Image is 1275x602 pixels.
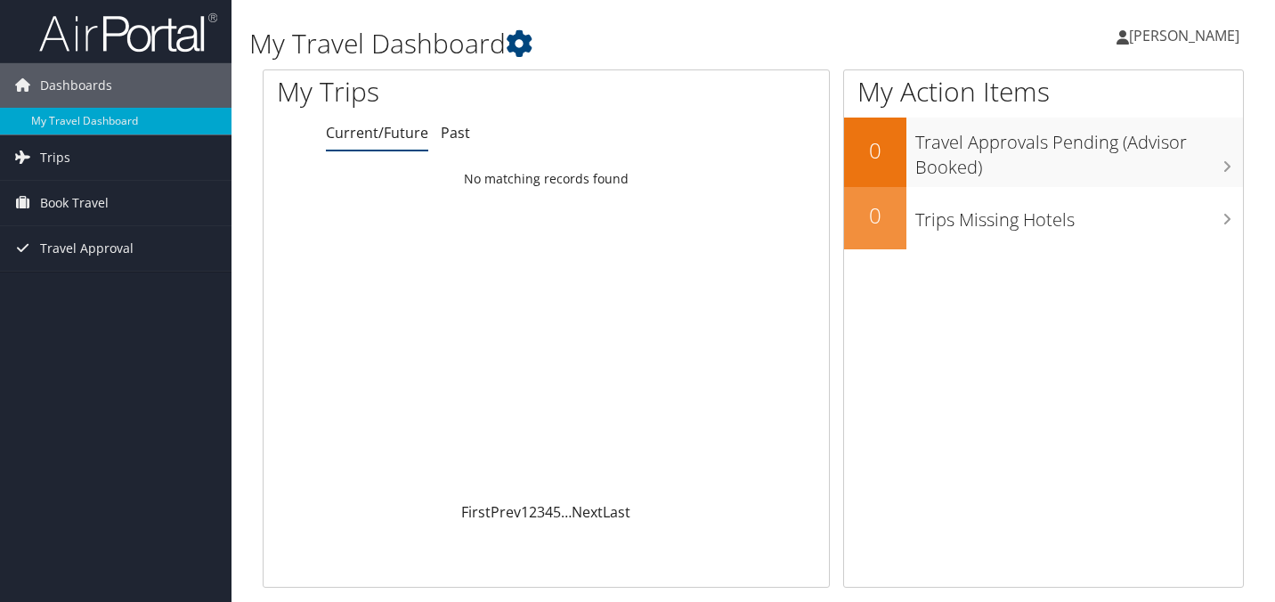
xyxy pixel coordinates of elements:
[521,502,529,522] a: 1
[553,502,561,522] a: 5
[40,181,109,225] span: Book Travel
[844,200,906,231] h2: 0
[40,226,134,271] span: Travel Approval
[545,502,553,522] a: 4
[39,12,217,53] img: airportal-logo.png
[537,502,545,522] a: 3
[561,502,572,522] span: …
[844,187,1243,249] a: 0Trips Missing Hotels
[529,502,537,522] a: 2
[1129,26,1239,45] span: [PERSON_NAME]
[40,135,70,180] span: Trips
[491,502,521,522] a: Prev
[844,118,1243,186] a: 0Travel Approvals Pending (Advisor Booked)
[441,123,470,142] a: Past
[461,502,491,522] a: First
[277,73,580,110] h1: My Trips
[40,63,112,108] span: Dashboards
[326,123,428,142] a: Current/Future
[1117,9,1257,62] a: [PERSON_NAME]
[264,163,829,195] td: No matching records found
[249,25,922,62] h1: My Travel Dashboard
[572,502,603,522] a: Next
[603,502,630,522] a: Last
[844,135,906,166] h2: 0
[844,73,1243,110] h1: My Action Items
[915,199,1243,232] h3: Trips Missing Hotels
[915,121,1243,180] h3: Travel Approvals Pending (Advisor Booked)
